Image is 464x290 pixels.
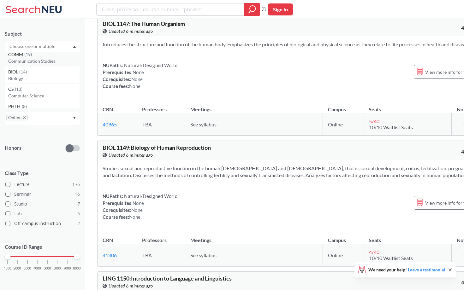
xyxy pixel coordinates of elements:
span: None [133,69,144,75]
span: We need your help! [368,268,445,272]
span: Natural/Designed World [123,62,177,68]
svg: magnifying glass [248,5,256,14]
div: OnlineX to remove pillDropdown arrow [5,112,80,125]
span: 176 [72,181,80,188]
span: See syllabus [190,121,217,127]
label: Off-campus instruction [5,219,80,228]
label: Seminar [5,190,80,198]
span: 2 [77,220,80,227]
th: Campus [323,230,364,244]
span: 6000 [53,267,61,270]
span: 10/10 Waitlist Seats [369,255,413,261]
span: Updated 6 minutes ago [109,28,153,35]
span: Class Type [5,170,80,177]
span: CS [8,86,15,93]
span: ( 13 ) [15,86,22,92]
a: 41306 [103,252,117,258]
p: Honors [5,144,21,152]
th: Seats [364,230,451,244]
a: 40965 [103,121,117,127]
span: 8000 [73,267,81,270]
div: CRN [103,237,113,244]
p: Biology [8,75,80,82]
div: NUPaths: Prerequisites: Corequisites: Course fees: [103,62,177,90]
span: 5 [77,210,80,217]
span: 2000 [14,267,21,270]
span: 3000 [24,267,31,270]
td: Online [323,244,364,266]
span: 7000 [63,267,71,270]
th: Meetings [185,230,323,244]
div: CRN [103,106,113,113]
td: Online [323,113,364,136]
span: BIOL 1147 : The Human Organism [103,20,185,27]
span: 5 / 40 [369,118,379,124]
svg: Dropdown arrow [73,117,76,119]
span: None [129,83,140,89]
span: Natural/Designed World [123,193,177,199]
span: 4000 [33,267,41,270]
p: Course ID Range [5,243,80,251]
td: TBA [137,113,185,136]
span: Updated 6 minutes ago [109,282,153,289]
span: COMM [8,51,24,58]
p: Communication Studies [8,58,80,64]
span: 16 [75,191,80,198]
label: Lab [5,210,80,218]
span: None [131,76,143,82]
td: TBA [137,244,185,266]
span: None [129,214,140,220]
th: Campus [323,100,364,113]
span: PHTH [8,103,22,110]
span: OnlineX to remove pill [6,114,28,121]
input: Choose one or multiple [6,43,59,50]
label: Studio [5,200,80,208]
span: ( 8 ) [22,104,27,109]
label: Lecture [5,180,80,188]
span: None [131,207,143,213]
span: 4 / 40 [369,249,379,255]
span: ( 14 ) [19,69,27,74]
div: magnifying glass [244,3,260,16]
span: See syllabus [190,252,217,258]
span: 5000 [44,267,51,270]
span: 7 [77,200,80,207]
a: Leave a testimonial [408,267,445,272]
span: BIOL 1149 : Biology of Human Reproduction [103,144,211,151]
input: Class, professor, course number, "phrase" [101,4,240,15]
span: None [133,200,144,206]
svg: Dropdown arrow [73,45,76,48]
svg: X to remove pill [23,116,26,119]
span: 10/10 Waitlist Seats [369,124,413,130]
span: ( 19 ) [24,52,32,57]
span: Updated 6 minutes ago [109,152,153,159]
th: Seats [364,100,451,113]
div: Subject [5,30,80,37]
p: Computer Science [8,93,80,99]
span: 1000 [4,267,11,270]
div: NUPaths: Prerequisites: Corequisites: Course fees: [103,193,177,220]
th: Meetings [185,100,323,113]
span: LING 1150 : Introduction to Language and Linguistics [103,275,232,282]
th: Professors [137,230,185,244]
button: Sign In [268,3,293,15]
th: Professors [137,100,185,113]
div: Dropdown arrowCOMM(19)Communication StudiesBIOL(14)BiologyCS(13)Computer SciencePHTH(8)Public Hea... [5,41,80,52]
span: BIOL [8,68,19,75]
